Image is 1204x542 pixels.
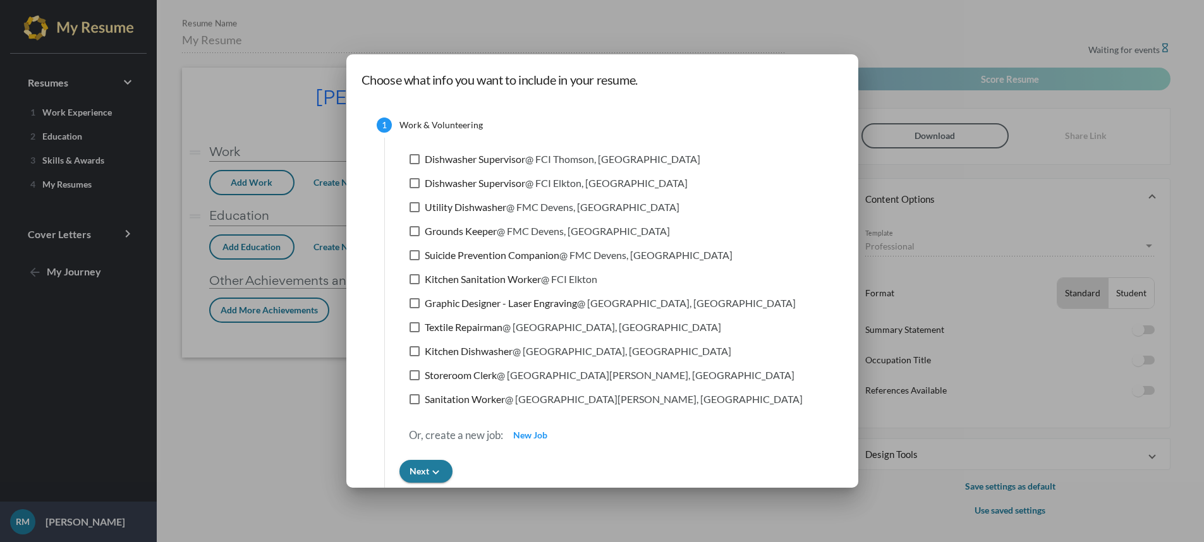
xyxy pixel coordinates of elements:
[425,152,700,167] span: Dishwasher Supervisor
[425,248,733,263] span: Suicide Prevention Companion
[425,224,670,239] span: Grounds Keeper
[425,272,597,287] span: Kitchen Sanitation Worker
[425,392,803,407] span: Sanitation Worker
[506,201,679,213] span: @ FMC Devens, [GEOGRAPHIC_DATA]
[559,249,733,261] span: @ FMC Devens, [GEOGRAPHIC_DATA]
[425,200,679,215] span: Utility Dishwasher
[362,69,843,90] h1: Choose what info you want to include in your resume.
[502,321,721,333] span: @ [GEOGRAPHIC_DATA], [GEOGRAPHIC_DATA]
[425,176,688,191] span: Dishwasher Supervisor
[410,466,442,476] span: Next
[497,369,794,381] span: @ [GEOGRAPHIC_DATA][PERSON_NAME], [GEOGRAPHIC_DATA]
[525,177,688,189] span: @ FCI Elkton, [GEOGRAPHIC_DATA]
[425,320,721,335] span: Textile Repairman
[409,428,503,443] p: Or, create a new job:
[497,225,670,237] span: @ FMC Devens, [GEOGRAPHIC_DATA]
[425,344,731,359] span: Kitchen Dishwasher
[513,430,547,440] span: New Job
[425,368,794,383] span: Storeroom Clerk
[503,424,557,447] button: New Job
[505,393,803,405] span: @ [GEOGRAPHIC_DATA][PERSON_NAME], [GEOGRAPHIC_DATA]
[577,297,796,309] span: @ [GEOGRAPHIC_DATA], [GEOGRAPHIC_DATA]
[513,345,731,357] span: @ [GEOGRAPHIC_DATA], [GEOGRAPHIC_DATA]
[399,119,483,131] div: Work & Volunteering
[429,466,442,479] i: keyboard_arrow_down
[525,153,700,165] span: @ FCI Thomson, [GEOGRAPHIC_DATA]
[541,273,597,285] span: @ FCI Elkton
[425,296,796,311] span: Graphic Designer - Laser Engraving
[382,119,387,130] span: 1
[399,460,453,483] button: Nextkeyboard_arrow_down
